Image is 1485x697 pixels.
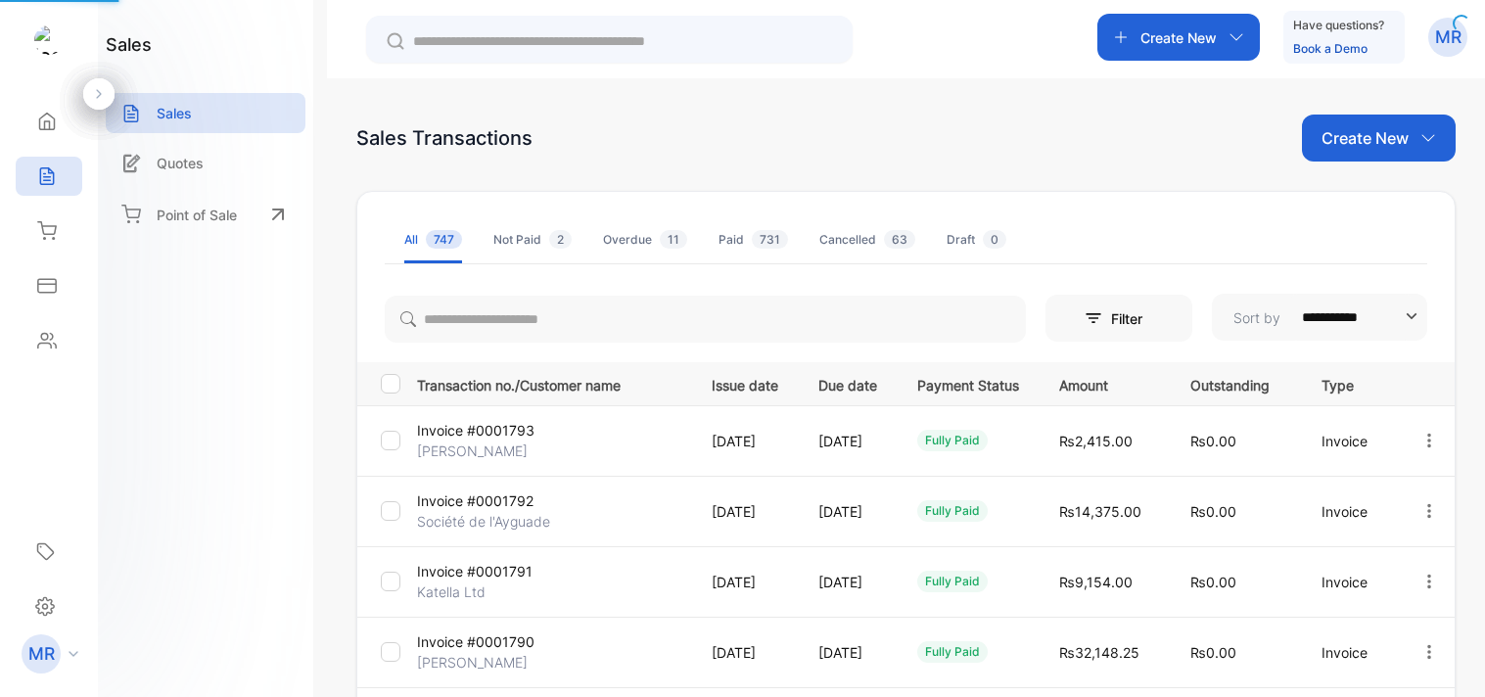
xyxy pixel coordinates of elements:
span: ₨0.00 [1190,644,1236,661]
p: Amount [1059,371,1150,395]
a: Book a Demo [1293,41,1368,56]
iframe: LiveChat chat widget [1403,615,1485,697]
p: [DATE] [712,642,778,663]
p: Point of Sale [157,205,237,225]
span: ₨0.00 [1190,574,1236,590]
a: Sales [106,93,305,133]
span: 63 [884,230,915,249]
button: Create New [1097,14,1260,61]
p: Sort by [1233,307,1280,328]
span: 747 [426,230,462,249]
div: fully paid [917,500,988,522]
p: Sales [157,103,192,123]
p: Invoice #0001793 [417,420,534,441]
p: Due date [818,371,877,395]
span: ₨0.00 [1190,433,1236,449]
span: ₨32,148.25 [1059,644,1139,661]
p: [DATE] [712,501,778,522]
p: Invoice [1322,572,1379,592]
h1: sales [106,31,152,58]
button: Sort by [1212,294,1427,341]
a: Point of Sale [106,193,305,236]
p: Société de l'Ayguade [417,511,550,532]
p: Issue date [712,371,778,395]
p: Have questions? [1293,16,1384,35]
p: Invoice [1322,501,1379,522]
p: Invoice #0001790 [417,631,534,652]
div: fully paid [917,571,988,592]
p: Outstanding [1190,371,1281,395]
span: 11 [660,230,687,249]
div: Sales Transactions [356,123,533,153]
span: ₨2,415.00 [1059,433,1133,449]
p: [DATE] [712,572,778,592]
p: Katella Ltd [417,581,507,602]
span: ₨0.00 [1190,503,1236,520]
p: [DATE] [712,431,778,451]
p: [PERSON_NAME] [417,652,528,673]
div: Cancelled [819,231,915,249]
p: Transaction no./Customer name [417,371,687,395]
div: fully paid [917,430,988,451]
div: fully paid [917,641,988,663]
p: [PERSON_NAME] [417,441,528,461]
p: [DATE] [818,642,877,663]
img: logo [34,25,64,55]
p: Invoice #0001792 [417,490,534,511]
p: [DATE] [818,501,877,522]
div: Overdue [603,231,687,249]
button: Filter [1045,295,1192,342]
p: Type [1322,371,1379,395]
p: Invoice #0001791 [417,561,533,581]
p: MR [1435,24,1462,50]
span: 0 [983,230,1006,249]
button: MR [1428,14,1467,61]
p: Quotes [157,153,204,173]
p: Invoice [1322,642,1379,663]
div: Draft [947,231,1006,249]
span: 2 [549,230,572,249]
div: Paid [719,231,788,249]
p: Create New [1322,126,1409,150]
span: 731 [752,230,788,249]
p: [DATE] [818,431,877,451]
p: MR [28,641,55,667]
div: Not Paid [493,231,572,249]
a: Quotes [106,143,305,183]
p: [DATE] [818,572,877,592]
p: Filter [1111,308,1154,329]
span: ₨9,154.00 [1059,574,1133,590]
p: Create New [1140,27,1217,48]
p: Invoice [1322,431,1379,451]
span: ₨14,375.00 [1059,503,1141,520]
div: All [404,231,462,249]
p: Payment Status [917,371,1019,395]
button: Create New [1302,115,1456,162]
